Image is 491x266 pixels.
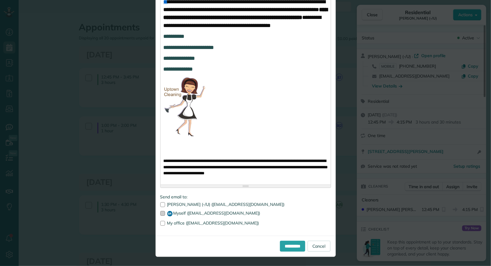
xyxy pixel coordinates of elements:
[160,194,331,200] label: Send email to:
[161,185,331,188] div: Resize
[160,211,331,216] label: Myself ([EMAIL_ADDRESS][DOMAIN_NAME])
[160,202,331,206] label: [PERSON_NAME] (-/U) ([EMAIL_ADDRESS][DOMAIN_NAME])
[167,211,173,216] span: SR
[160,221,331,225] label: My office ([EMAIL_ADDRESS][DOMAIN_NAME])
[308,241,330,252] a: Cancel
